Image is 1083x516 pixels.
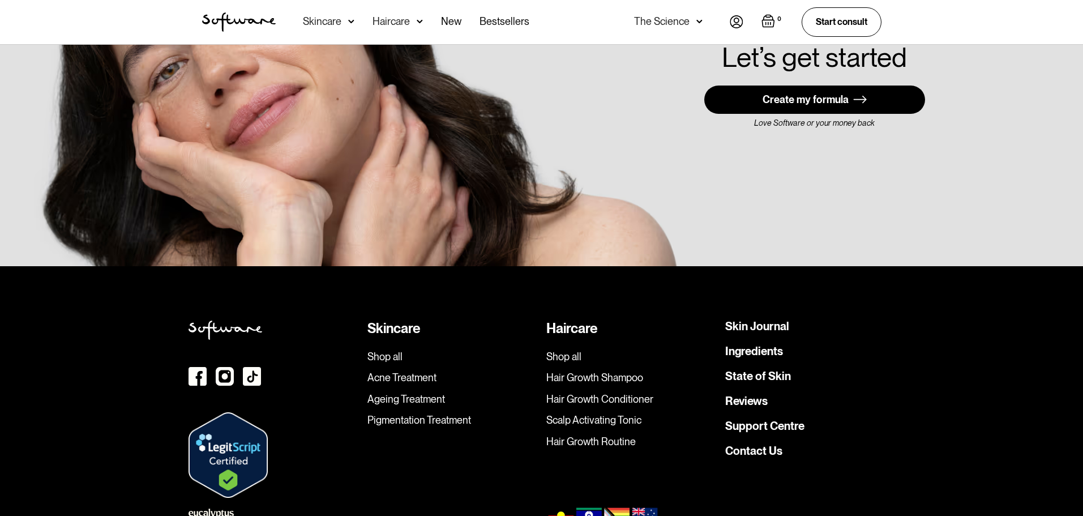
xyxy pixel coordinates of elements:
[367,372,537,384] a: Acne Treatment
[546,321,716,337] div: Haircare
[696,16,703,27] img: arrow down
[367,393,537,406] a: Ageing Treatment
[348,16,354,27] img: arrow down
[189,321,262,340] img: Softweare logo
[725,445,782,457] a: Contact Us
[761,14,784,30] a: Open empty cart
[303,16,341,27] div: Skincare
[546,414,716,427] a: Scalp Activating Tonic
[202,12,276,32] a: home
[802,7,881,36] a: Start consult
[367,414,537,427] a: Pigmentation Treatment
[189,450,268,459] a: Verify LegitScript Approval for www.skin.software
[725,346,783,357] a: Ingredients
[216,367,234,386] img: instagram icon
[417,16,423,27] img: arrow down
[373,16,410,27] div: Haircare
[546,351,716,363] a: Shop all
[704,118,925,128] div: Love Software or your money back
[546,372,716,384] a: Hair Growth Shampoo
[775,14,784,24] div: 0
[202,12,276,32] img: Software Logo
[704,86,925,114] a: Create my formula
[546,436,716,448] a: Hair Growth Routine
[367,321,537,337] div: Skincare
[722,42,907,73] h2: Let’s get started
[725,321,789,332] a: Skin Journal
[546,393,716,406] a: Hair Growth Conditioner
[367,351,537,363] a: Shop all
[189,367,207,386] img: Facebook icon
[189,412,268,498] img: Verify Approval for www.skin.software
[634,16,690,27] div: The Science
[243,367,261,386] img: TikTok Icon
[725,370,791,382] a: State of Skin
[725,420,804,432] a: Support Centre
[763,94,849,105] div: Create my formula
[725,395,768,407] a: Reviews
